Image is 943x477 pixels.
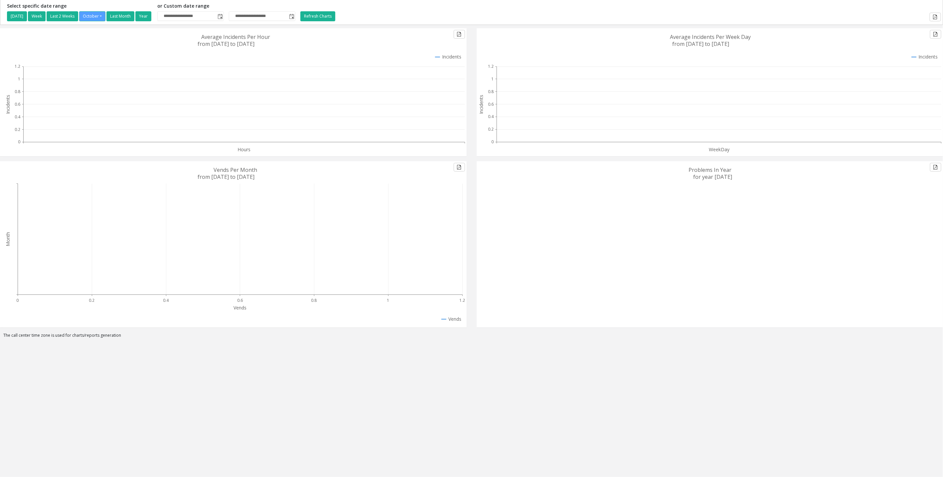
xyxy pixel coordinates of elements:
text: WeekDay [709,146,730,153]
text: 0.2 [15,127,20,132]
text: Incidents [478,95,484,114]
button: Export to pdf [454,30,465,39]
text: 1.2 [15,63,20,69]
text: for year [DATE] [694,173,732,180]
text: Incidents [919,54,938,60]
text: 0.4 [15,114,21,120]
h5: or Custom date range [157,3,295,9]
button: Export to pdf [454,163,465,172]
text: Vends [448,316,461,322]
text: 0.8 [488,89,494,94]
text: 1.2 [459,298,465,303]
text: Incidents [442,54,461,60]
text: Average Incidents Per Week Day [670,33,751,41]
text: 0.2 [89,298,94,303]
text: 0 [18,139,20,145]
button: Year [135,11,151,21]
text: 0.4 [488,114,494,120]
text: 1 [18,76,20,82]
text: 1.2 [488,63,494,69]
text: 1 [387,298,389,303]
text: 0.8 [311,298,317,303]
button: Last 2 Weeks [47,11,78,21]
text: 0.2 [488,127,494,132]
text: 0.6 [488,101,494,107]
button: [DATE] [7,11,27,21]
text: 0.4 [163,298,169,303]
h5: Select specific date range [7,3,152,9]
text: Problems In Year [689,166,732,174]
text: 0 [17,298,19,303]
text: 1 [491,76,494,82]
button: Export to pdf [930,163,941,172]
button: Last Month [106,11,134,21]
text: from [DATE] to [DATE] [198,40,254,48]
button: Refresh Charts [300,11,335,21]
button: October [79,11,105,21]
text: Month [5,232,11,246]
text: 0 [491,139,494,145]
text: from [DATE] to [DATE] [198,173,254,180]
text: Vends [234,304,246,311]
text: from [DATE] to [DATE] [673,40,729,48]
span: Toggle popup [216,12,224,21]
text: 0.8 [15,89,20,94]
text: Vends Per Month [214,166,257,174]
button: Export to pdf [930,30,941,39]
text: 0.6 [237,298,243,303]
span: Toggle popup [288,12,295,21]
button: Week [28,11,46,21]
text: Average Incidents Per Hour [201,33,270,41]
text: 0.6 [15,101,20,107]
button: Export to pdf [930,13,941,21]
text: Hours [237,146,250,153]
text: Incidents [5,95,11,114]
